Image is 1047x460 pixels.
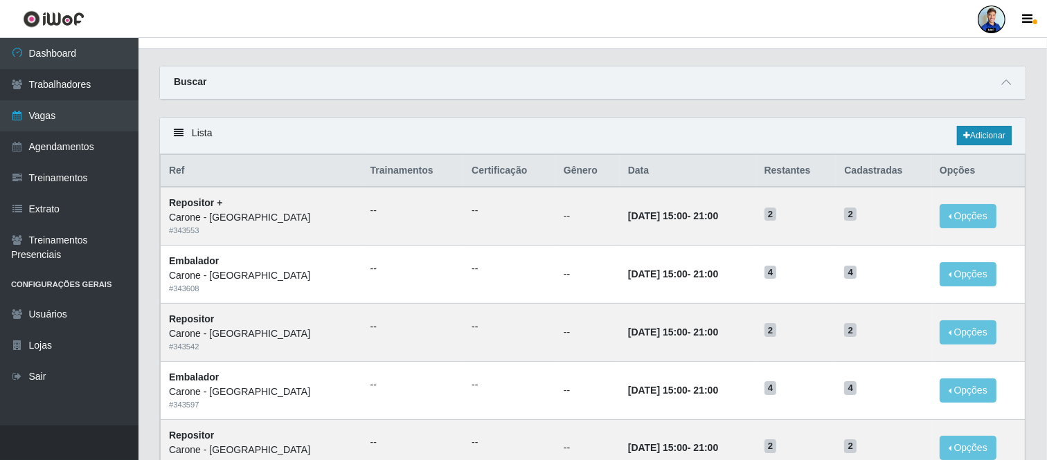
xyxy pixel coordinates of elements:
span: 2 [764,208,777,221]
strong: - [628,385,718,396]
ul: -- [472,435,547,450]
div: Lista [160,118,1026,154]
th: Opções [931,155,1025,187]
ul: -- [472,261,547,276]
span: 4 [764,381,777,395]
a: Adicionar [957,126,1012,145]
ul: -- [472,320,547,334]
div: # 343597 [169,399,354,411]
strong: - [628,268,718,279]
div: Carone - [GEOGRAPHIC_DATA] [169,326,354,341]
th: Certificação [463,155,555,187]
strong: Embalador [169,371,219,383]
div: # 343608 [169,283,354,295]
button: Opções [940,378,996,403]
strong: Repositor + [169,197,222,208]
th: Restantes [756,155,836,187]
strong: Embalador [169,255,219,266]
span: 2 [764,439,777,453]
div: # 343553 [169,225,354,237]
time: 21:00 [694,268,719,279]
time: 21:00 [694,385,719,396]
ul: -- [370,203,456,218]
time: [DATE] 15:00 [628,326,688,338]
time: 21:00 [694,442,719,453]
div: # 343542 [169,341,354,353]
th: Data [620,155,756,187]
td: -- [555,361,620,419]
ul: -- [370,261,456,276]
td: -- [555,303,620,361]
strong: - [628,442,718,453]
strong: - [628,210,718,221]
strong: Buscar [174,76,206,87]
time: [DATE] 15:00 [628,385,688,396]
span: 4 [764,266,777,279]
span: 2 [844,439,857,453]
div: Carone - [GEOGRAPHIC_DATA] [169,268,354,283]
ul: -- [472,378,547,392]
span: 4 [844,266,857,279]
time: [DATE] 15:00 [628,442,688,453]
strong: Repositor [169,430,214,441]
ul: -- [370,320,456,334]
span: 4 [844,381,857,395]
span: 2 [844,208,857,221]
span: 2 [764,323,777,337]
button: Opções [940,436,996,460]
div: Carone - [GEOGRAPHIC_DATA] [169,385,354,399]
span: 2 [844,323,857,337]
th: Trainamentos [362,155,464,187]
td: -- [555,246,620,304]
div: Carone - [GEOGRAPHIC_DATA] [169,210,354,225]
th: Ref [161,155,362,187]
button: Opções [940,262,996,286]
ul: -- [472,203,547,218]
time: 21:00 [694,210,719,221]
td: -- [555,187,620,245]
ul: -- [370,378,456,392]
time: [DATE] 15:00 [628,210,688,221]
button: Opções [940,204,996,228]
img: CoreUI Logo [23,10,84,28]
th: Gênero [555,155,620,187]
button: Opções [940,320,996,344]
strong: Repositor [169,313,214,324]
div: Carone - [GEOGRAPHIC_DATA] [169,443,354,457]
time: [DATE] 15:00 [628,268,688,279]
ul: -- [370,435,456,450]
time: 21:00 [694,326,719,338]
th: Cadastradas [836,155,931,187]
strong: - [628,326,718,338]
